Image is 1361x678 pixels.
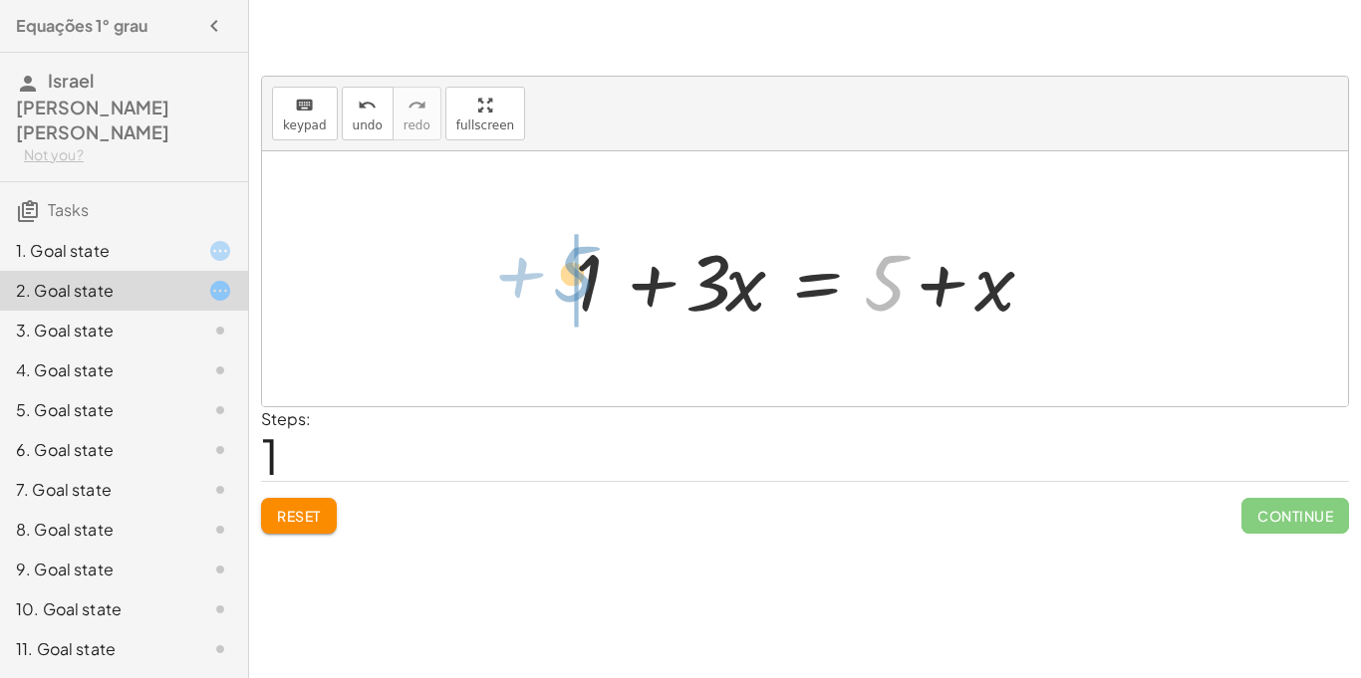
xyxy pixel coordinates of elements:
i: Task not started. [208,597,232,621]
button: keyboardkeypad [272,87,338,140]
span: 1 [261,425,279,486]
div: 1. Goal state [16,239,176,263]
button: redoredo [393,87,441,140]
div: 8. Goal state [16,518,176,542]
i: keyboard [295,94,314,117]
label: Steps: [261,408,311,429]
i: redo [408,94,426,117]
i: Task not started. [208,478,232,502]
span: Reset [277,507,321,525]
div: 6. Goal state [16,438,176,462]
div: 10. Goal state [16,597,176,621]
span: undo [353,118,383,132]
i: Task not started. [208,398,232,422]
div: 5. Goal state [16,398,176,422]
div: 2. Goal state [16,279,176,303]
div: Not you? [24,145,232,165]
i: Task not started. [208,319,232,342]
i: Task started. [208,239,232,263]
i: Task not started. [208,438,232,462]
button: undoundo [342,87,394,140]
i: Task not started. [208,518,232,542]
div: 4. Goal state [16,358,176,382]
button: Reset [261,498,337,534]
div: 7. Goal state [16,478,176,502]
i: Task not started. [208,358,232,382]
div: 11. Goal state [16,637,176,661]
h4: Equações 1° grau [16,14,147,38]
span: Tasks [48,199,89,220]
span: Israel [PERSON_NAME] [PERSON_NAME] [16,69,169,143]
div: 3. Goal state [16,319,176,342]
span: fullscreen [456,118,514,132]
i: Task started. [208,279,232,303]
span: redo [404,118,430,132]
i: Task not started. [208,637,232,661]
i: undo [358,94,377,117]
i: Task not started. [208,558,232,581]
span: keypad [283,118,327,132]
div: 9. Goal state [16,558,176,581]
button: fullscreen [445,87,525,140]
